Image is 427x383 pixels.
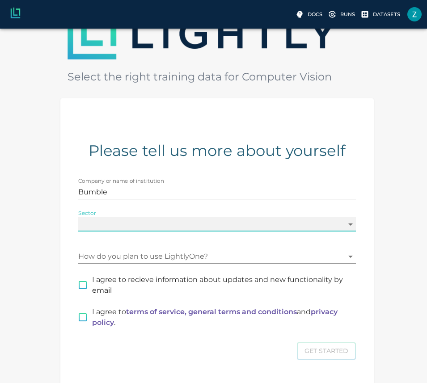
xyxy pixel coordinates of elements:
label: Docs [295,7,324,21]
img: Lightly [68,5,336,59]
p: Runs [340,11,355,18]
span: I agree to recieve information about updates and new functionality by email [92,274,348,296]
p: Docs [308,11,322,18]
label: Company or name of institution [78,177,164,185]
h4: Please tell us more about yourself [78,141,355,160]
a: Please complete one of our getting started guides to active the full UI [328,7,357,21]
img: Zoe Osorio [407,7,422,21]
p: I agree to and . [92,307,348,328]
img: Lightly [9,7,22,20]
label: Sector [78,210,96,217]
label: Zoe Osorio [406,4,423,24]
p: Datasets [373,11,400,18]
a: Please complete one of our getting started guides to active the full UI [360,7,402,21]
a: terms of service, general terms and conditions [126,307,297,316]
h5: Select the right training data for Computer Vision [68,70,366,84]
